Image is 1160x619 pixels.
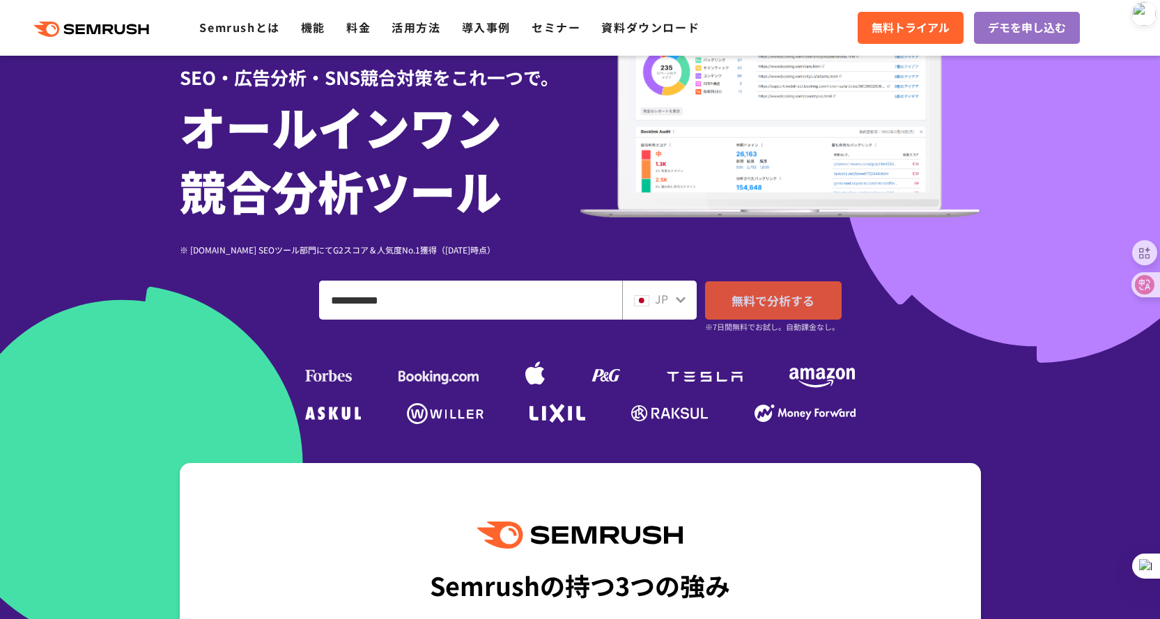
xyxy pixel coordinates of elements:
span: JP [655,290,668,307]
div: ※ [DOMAIN_NAME] SEOツール部門にてG2スコア＆人気度No.1獲得（[DATE]時点） [180,243,580,256]
a: 機能 [301,19,325,36]
span: デモを申し込む [988,19,1066,37]
a: 資料ダウンロード [601,19,699,36]
a: セミナー [532,19,580,36]
a: 導入事例 [462,19,511,36]
img: Semrush [477,522,682,549]
input: ドメイン、キーワードまたはURLを入力してください [320,281,621,319]
span: 無料で分析する [732,292,814,309]
small: ※7日間無料でお試し。自動課金なし。 [705,320,840,334]
a: Semrushとは [199,19,279,36]
a: 無料で分析する [705,281,842,320]
h1: オールインワン 競合分析ツール [180,94,580,222]
div: Semrushの持つ3つの強み [430,559,730,611]
a: 料金 [346,19,371,36]
a: 活用方法 [392,19,440,36]
a: 無料トライアル [858,12,964,44]
span: 無料トライアル [872,19,950,37]
div: SEO・広告分析・SNS競合対策をこれ一つで。 [180,42,580,91]
a: デモを申し込む [974,12,1080,44]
